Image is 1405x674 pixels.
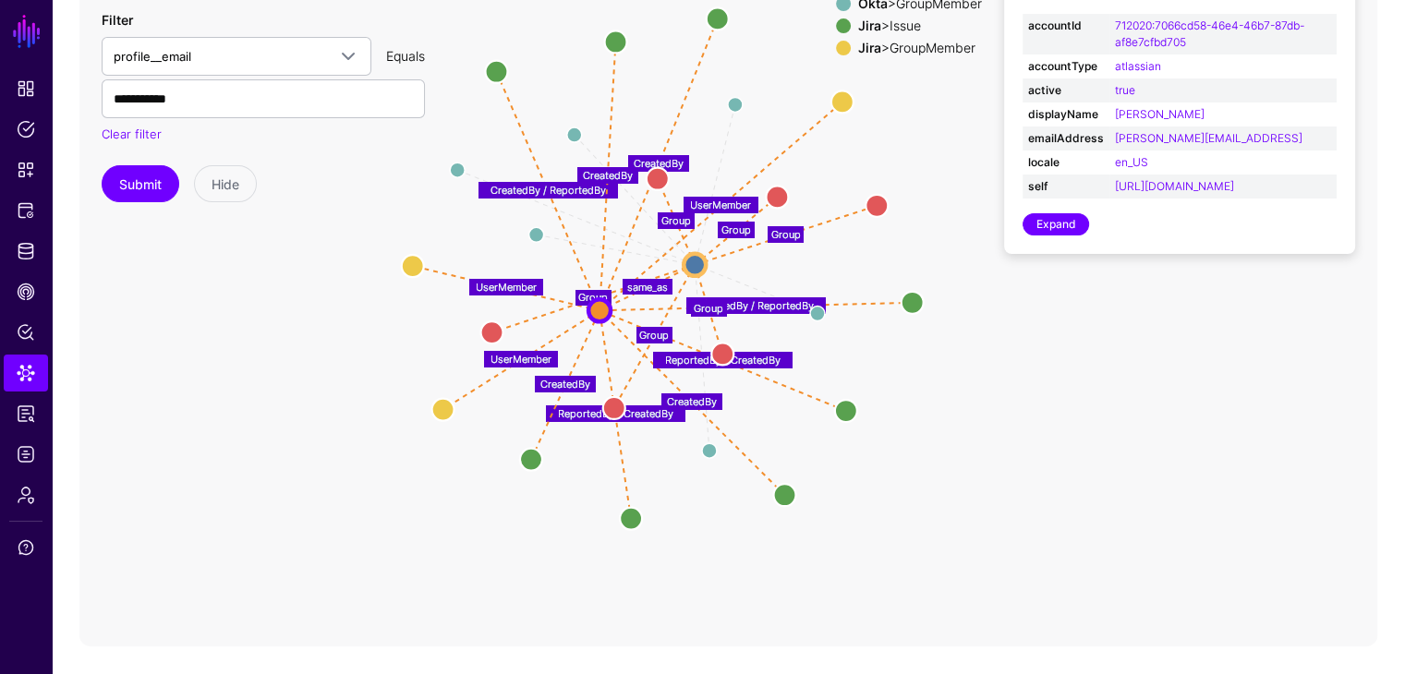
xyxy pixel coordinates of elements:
[102,10,133,30] label: Filter
[698,299,814,312] text: CreatedBy / ReportedBy
[102,165,179,202] button: Submit
[639,329,669,342] text: Group
[491,184,606,197] text: CreatedBy / ReportedBy
[690,199,751,211] text: UserMember
[4,151,48,188] a: Snippets
[4,476,48,513] a: Admin
[102,126,162,141] a: Clear filter
[4,314,48,351] a: Policy Lens
[1115,179,1234,193] a: [URL][DOMAIN_NAME]
[694,302,723,315] text: Group
[540,377,590,390] text: CreatedBy
[17,364,35,382] span: Data Lens
[667,395,717,408] text: CreatedBy
[4,395,48,432] a: Reports
[1115,59,1161,73] a: atlassian
[114,49,191,64] span: profile__email
[17,161,35,179] span: Snippets
[1115,155,1148,169] a: en_US
[1028,178,1104,195] strong: self
[1115,83,1135,97] a: true
[634,157,684,170] text: CreatedBy
[1028,130,1104,147] strong: emailAddress
[17,323,35,342] span: Policy Lens
[1023,213,1089,235] a: Expand
[771,227,801,240] text: Group
[4,233,48,270] a: Identity Data Fabric
[558,406,673,419] text: ReportedBy / CreatedBy
[1028,106,1104,123] strong: displayName
[578,291,608,304] text: Group
[17,79,35,98] span: Dashboard
[1115,131,1302,145] a: [PERSON_NAME][EMAIL_ADDRESS]
[17,201,35,220] span: Protected Systems
[17,283,35,301] span: CAEP Hub
[665,353,781,366] text: ReportedBy / CreatedBy
[4,436,48,473] a: Logs
[854,18,986,33] div: > Issue
[627,280,668,293] text: same_as
[721,223,751,236] text: Group
[1028,58,1104,75] strong: accountType
[17,445,35,463] span: Logs
[476,281,537,294] text: UserMember
[17,242,35,260] span: Identity Data Fabric
[854,41,986,55] div: > GroupMember
[4,111,48,148] a: Policies
[1115,107,1205,121] a: [PERSON_NAME]
[17,120,35,138] span: Policies
[1115,18,1304,49] a: 712020:7066cd58-46e4-46b7-87db-af8e7cfbd705
[11,11,42,52] a: SGNL
[17,486,35,504] span: Admin
[661,214,691,227] text: Group
[1028,154,1104,171] strong: locale
[17,404,35,423] span: Reports
[194,165,257,202] button: Hide
[858,40,881,55] strong: Jira
[17,538,35,557] span: Support
[4,192,48,229] a: Protected Systems
[4,273,48,310] a: CAEP Hub
[1028,18,1104,34] strong: accountId
[583,168,633,181] text: CreatedBy
[491,352,551,365] text: UserMember
[858,18,881,33] strong: Jira
[1028,82,1104,99] strong: active
[4,355,48,391] a: Data Lens
[4,70,48,107] a: Dashboard
[379,46,432,66] div: Equals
